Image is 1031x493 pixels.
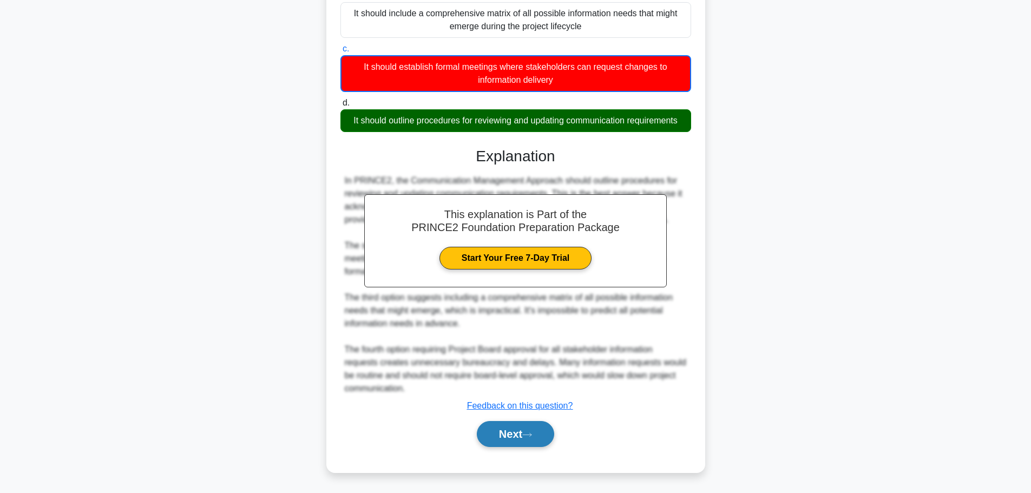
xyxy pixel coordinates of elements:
span: d. [343,98,350,107]
button: Next [477,421,554,447]
h3: Explanation [347,147,685,166]
a: Feedback on this question? [467,401,573,410]
div: It should include a comprehensive matrix of all possible information needs that might emerge duri... [340,2,691,38]
span: c. [343,44,349,53]
a: Start Your Free 7-Day Trial [439,247,592,269]
div: In PRINCE2, the Communication Management Approach should outline procedures for reviewing and upd... [345,174,687,395]
div: It should establish formal meetings where stakeholders can request changes to information delivery [340,55,691,92]
div: It should outline procedures for reviewing and updating communication requirements [340,109,691,132]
